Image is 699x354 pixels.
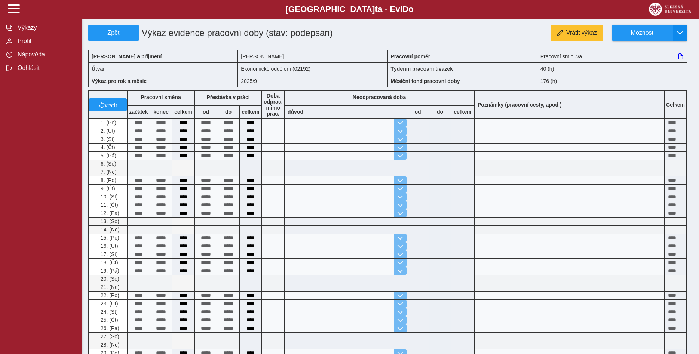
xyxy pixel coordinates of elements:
[238,62,387,75] div: Ekonomické oddělení (02192)
[99,342,120,348] span: 28. (Ne)
[99,136,115,142] span: 3. (St)
[99,227,120,233] span: 14. (Ne)
[15,65,76,71] span: Odhlásit
[15,38,76,44] span: Profil
[649,3,691,16] img: logo_web_su.png
[238,50,387,62] div: [PERSON_NAME]
[99,218,119,224] span: 13. (So)
[666,102,685,108] b: Celkem
[619,30,667,36] span: Možnosti
[99,301,118,307] span: 23. (Út)
[99,177,116,183] span: 8. (Po)
[99,259,118,265] span: 18. (Čt)
[99,235,119,241] span: 15. (Po)
[238,75,387,87] div: 2025/9
[451,109,474,115] b: celkem
[391,66,453,72] b: Týdenní pracovní úvazek
[99,309,118,315] span: 24. (St)
[537,50,687,62] div: Pracovní smlouva
[99,251,118,257] span: 17. (St)
[612,25,673,41] button: Možnosti
[408,4,414,14] span: o
[99,185,115,191] span: 9. (Út)
[353,94,406,100] b: Neodpracovaná doba
[264,93,283,117] b: Doba odprac. mimo prac.
[172,109,194,115] b: celkem
[407,109,429,115] b: od
[99,144,115,150] span: 4. (Čt)
[92,53,162,59] b: [PERSON_NAME] a příjmení
[99,153,116,158] span: 5. (Pá)
[429,109,451,115] b: do
[22,4,677,14] b: [GEOGRAPHIC_DATA] a - Evi
[15,24,76,31] span: Výkazy
[99,120,116,126] span: 1. (Po)
[402,4,408,14] span: D
[128,109,150,115] b: začátek
[92,66,105,72] b: Útvar
[99,202,118,208] span: 11. (Čt)
[99,317,118,323] span: 25. (Čt)
[99,292,119,298] span: 22. (Po)
[99,243,118,249] span: 16. (Út)
[99,284,120,290] span: 21. (Ne)
[99,325,119,331] span: 26. (Pá)
[240,109,261,115] b: celkem
[217,109,239,115] b: do
[206,94,249,100] b: Přestávka v práci
[99,161,116,167] span: 6. (So)
[195,109,217,115] b: od
[92,30,135,36] span: Zpět
[99,169,117,175] span: 7. (Ne)
[288,109,303,115] b: důvod
[92,78,147,84] b: Výkaz pro rok a měsíc
[99,210,119,216] span: 12. (Pá)
[99,194,118,200] span: 10. (St)
[105,102,117,108] span: vrátit
[99,128,115,134] span: 2. (Út)
[89,98,127,111] button: vrátit
[475,102,565,108] b: Poznámky (pracovní cesty, apod.)
[375,4,377,14] span: t
[15,51,76,58] span: Nápověda
[141,94,181,100] b: Pracovní směna
[391,53,430,59] b: Pracovní poměr
[88,25,139,41] button: Zpět
[99,268,119,274] span: 19. (Pá)
[150,109,172,115] b: konec
[537,62,687,75] div: 40 (h)
[391,78,460,84] b: Měsíční fond pracovní doby
[551,25,603,41] button: Vrátit výkaz
[566,30,597,36] span: Vrátit výkaz
[99,276,119,282] span: 20. (So)
[537,75,687,87] div: 176 (h)
[139,25,340,41] h1: Výkaz evidence pracovní doby (stav: podepsán)
[99,333,119,339] span: 27. (So)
